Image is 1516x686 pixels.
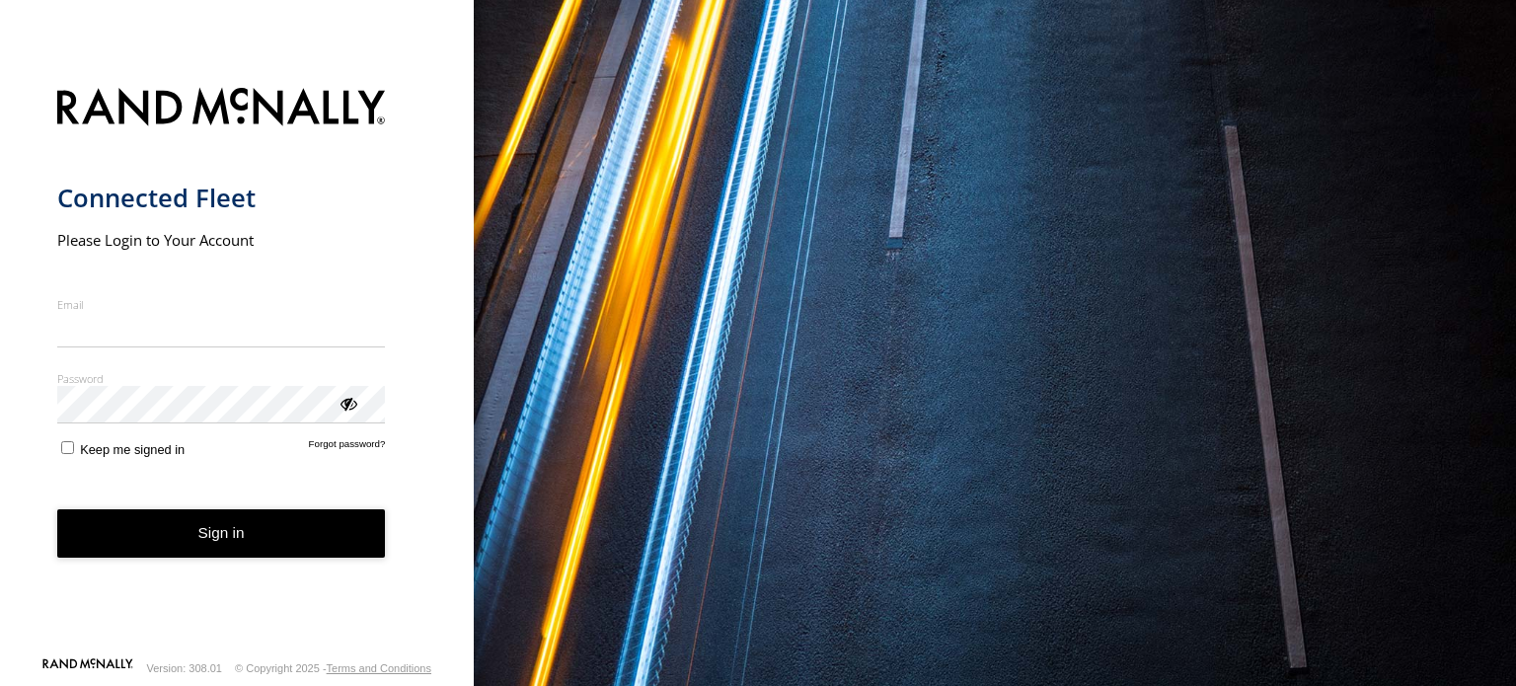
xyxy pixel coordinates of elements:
label: Email [57,297,386,312]
input: Keep me signed in [61,441,74,454]
div: Version: 308.01 [147,662,222,674]
label: Password [57,371,386,386]
span: Keep me signed in [80,442,185,457]
a: Forgot password? [309,438,386,457]
form: main [57,76,417,656]
div: © Copyright 2025 - [235,662,431,674]
h2: Please Login to Your Account [57,230,386,250]
div: ViewPassword [338,393,357,413]
img: Rand McNally [57,84,386,134]
h1: Connected Fleet [57,182,386,214]
a: Visit our Website [42,658,133,678]
a: Terms and Conditions [327,662,431,674]
button: Sign in [57,509,386,558]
